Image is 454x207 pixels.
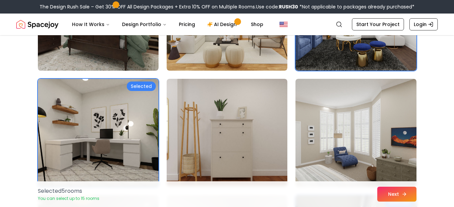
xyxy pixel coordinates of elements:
img: Room room-6 [295,79,416,187]
a: AI Design [202,18,244,31]
a: Start Your Project [352,18,404,30]
span: *Not applicable to packages already purchased* [298,3,414,10]
nav: Main [67,18,269,31]
nav: Global [16,14,438,35]
img: Spacejoy Logo [16,18,58,31]
img: Room room-5 [167,79,287,187]
span: Use code: [256,3,298,10]
button: Next [377,187,416,202]
p: Selected 5 room s [38,187,99,195]
p: You can select up to 15 rooms [38,196,99,201]
b: RUSH30 [279,3,298,10]
button: Design Portfolio [117,18,172,31]
div: The Design Rush Sale – Get 30% OFF All Design Packages + Extra 10% OFF on Multiple Rooms. [40,3,414,10]
a: Login [409,18,438,30]
img: United States [280,20,288,28]
a: Shop [245,18,269,31]
a: Pricing [173,18,200,31]
button: How It Works [67,18,115,31]
a: Spacejoy [16,18,58,31]
div: Selected [127,82,156,91]
img: Room room-4 [38,79,159,187]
